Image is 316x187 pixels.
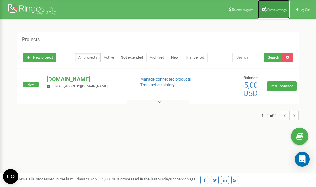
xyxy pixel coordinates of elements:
[232,53,265,62] input: Search
[267,81,297,91] a: Refill balance
[75,53,101,62] a: All projects
[262,111,280,120] span: 1 - 1 of 1
[53,84,108,88] span: [EMAIL_ADDRESS][DOMAIN_NAME]
[243,81,258,98] span: 5,00 USD
[140,82,174,87] a: Transaction history
[22,37,40,42] h5: Projects
[295,152,310,167] div: Open Intercom Messenger
[262,105,299,126] nav: ...
[47,75,130,83] p: [DOMAIN_NAME]
[182,53,208,62] a: Trial period
[23,53,56,62] a: New project
[26,177,110,181] span: Calls processed in the last 7 days :
[146,53,168,62] a: Archived
[243,76,258,80] span: Balance
[168,53,182,62] a: New
[232,8,254,12] span: Referral program
[267,8,287,12] span: Profile settings
[3,169,18,184] button: Open CMP widget
[140,77,191,81] a: Manage connected products
[100,53,117,62] a: Active
[264,53,283,62] button: Search
[87,177,110,181] u: 1 745 115,00
[174,177,196,181] u: 7 382 453,00
[111,177,196,181] span: Calls processed in the last 30 days :
[117,53,147,62] a: Not extended
[23,82,39,87] span: New
[300,8,310,12] span: Log Out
